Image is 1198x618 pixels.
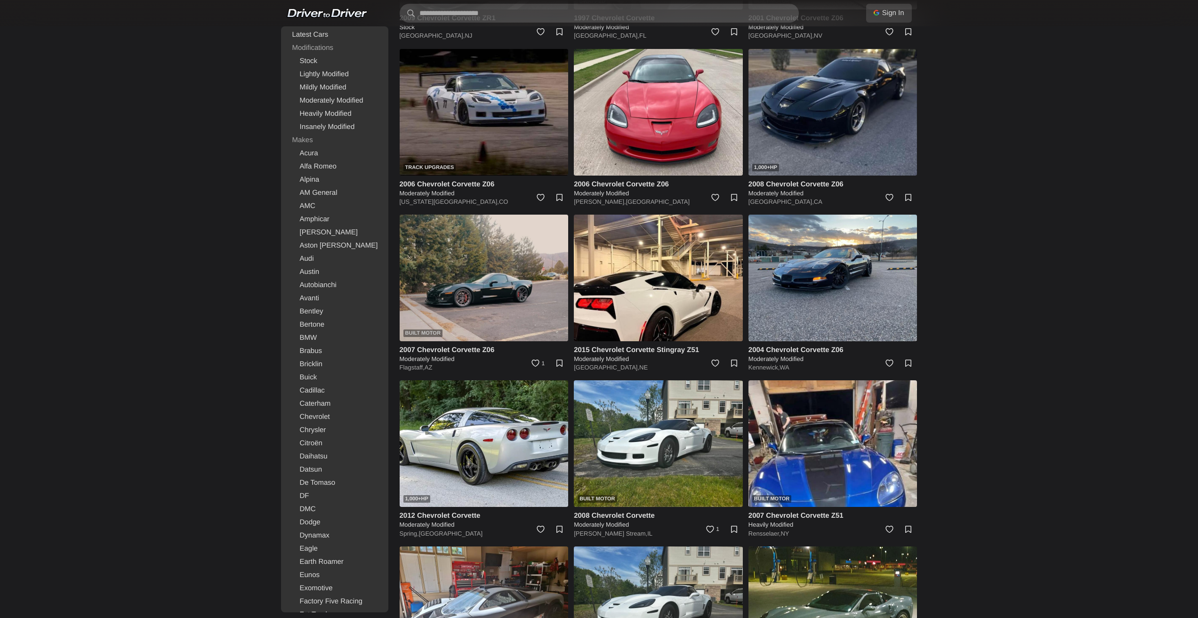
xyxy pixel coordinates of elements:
a: WA [780,364,789,371]
a: Flagstaff, [400,364,425,371]
a: [GEOGRAPHIC_DATA] [419,530,482,537]
h5: Moderately Modified [574,355,743,363]
a: IL [647,530,652,537]
a: 2004 Chevrolet Corvette Z06 Moderately Modified [748,345,917,363]
div: Built Motor [403,329,442,337]
a: Audi [283,252,386,265]
a: Lightly Modified [283,68,386,81]
a: [US_STATE][GEOGRAPHIC_DATA], [400,198,499,205]
a: Autobianchi [283,279,386,292]
a: Acura [283,147,386,160]
a: Latest Cars [283,28,386,41]
a: [GEOGRAPHIC_DATA], [748,32,814,39]
img: 2007 Chevrolet Corvette Z06 for sale [400,215,569,341]
img: 2008 Chevrolet Corvette for sale [574,380,743,507]
img: 2006 Chevrolet Corvette Z06 for sale [574,49,743,176]
a: DF [283,490,386,503]
h5: Moderately Modified [574,23,743,32]
a: 2007 Chevrolet Corvette Z51 Heavily Modified [748,511,917,529]
a: Bertone [283,318,386,331]
a: 1 [527,355,547,376]
h4: 2012 Chevrolet Corvette [400,511,569,521]
a: [GEOGRAPHIC_DATA] [626,198,690,205]
img: 2004 Chevrolet Corvette Z06 for sale [748,215,917,341]
a: Earth Roamer [283,555,386,569]
a: Caterham [283,397,386,410]
a: Factory Five Racing [283,595,386,608]
a: 2012 Chevrolet Corvette Moderately Modified [400,511,569,529]
a: NE [639,364,648,371]
h4: 2004 Chevrolet Corvette Z06 [748,345,917,355]
h4: 2008 Chevrolet Corvette Z06 [748,179,917,189]
div: Makes [283,134,386,147]
h5: Moderately Modified [748,23,917,32]
a: 1 [701,521,722,542]
a: Sign In [866,4,912,23]
h5: Heavily Modified [748,521,917,529]
a: Cadillac [283,384,386,397]
a: Buick [283,371,386,384]
a: Eagle [283,542,386,555]
a: Built Motor [748,380,917,507]
a: 2006 Chevrolet Corvette Z06 Moderately Modified [400,179,569,198]
a: Moderately Modified [283,94,386,107]
a: 2015 Chevrolet Corvette Stingray Z51 Moderately Modified [574,345,743,363]
a: Daihatsu [283,450,386,463]
a: Built Motor [400,215,569,341]
a: 1,000+hp [748,49,917,176]
div: Built Motor [578,495,617,503]
a: AMC [283,200,386,213]
a: Bentley [283,305,386,318]
h4: 2015 Chevrolet Corvette Stingray Z51 [574,345,743,355]
a: NJ [465,32,472,39]
a: FL [639,32,646,39]
h5: Moderately Modified [400,355,569,363]
h4: 2008 Chevrolet Corvette [574,511,743,521]
a: [PERSON_NAME] [283,226,386,239]
h4: 2007 Chevrolet Corvette Z51 [748,511,917,521]
a: Built Motor [574,380,743,507]
img: 2006 Chevrolet Corvette Z06 for sale [400,49,569,176]
div: 1,000+hp [403,495,430,503]
a: Datsun [283,463,386,476]
a: NV [814,32,822,39]
div: Track Upgrades [403,164,456,171]
a: Exomotive [283,582,386,595]
a: [PERSON_NAME], [574,198,626,205]
a: AZ [425,364,433,371]
h5: Moderately Modified [574,521,743,529]
h4: 2006 Chevrolet Corvette Z06 [574,179,743,189]
a: 2007 Chevrolet Corvette Z06 Moderately Modified [400,345,569,363]
a: Dynamax [283,529,386,542]
h5: Stock [400,23,569,32]
a: CO [499,198,508,205]
h5: Moderately Modified [748,355,917,363]
a: Dodge [283,516,386,529]
h4: 2007 Chevrolet Corvette Z06 [400,345,569,355]
h5: Moderately Modified [400,521,569,529]
a: Rensselaer, [748,530,781,537]
a: Heavily Modified [283,107,386,120]
div: Modifications [283,41,386,55]
a: Track Upgrades [400,49,569,176]
a: [GEOGRAPHIC_DATA], [748,198,814,205]
img: 2015 Chevrolet Corvette Stingray Z51 for sale [574,215,743,341]
a: Aston [PERSON_NAME] [283,239,386,252]
a: CA [814,198,822,205]
img: 2012 Chevrolet Corvette for sale [400,380,569,507]
a: 2008 Chevrolet Corvette Moderately Modified [574,511,743,529]
a: [GEOGRAPHIC_DATA], [400,32,465,39]
a: Alfa Romeo [283,160,386,173]
a: Avanti [283,292,386,305]
a: Mildly Modified [283,81,386,94]
a: De Tomaso [283,476,386,490]
h5: Moderately Modified [574,189,743,198]
h5: Moderately Modified [748,189,917,198]
a: 2006 Chevrolet Corvette Z06 Moderately Modified [574,179,743,198]
a: Alpina [283,173,386,186]
a: DMC [283,503,386,516]
a: Brabus [283,345,386,358]
img: 2007 Chevrolet Corvette Z51 for sale [748,380,917,507]
a: Eunos [283,569,386,582]
a: NY [780,530,789,537]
